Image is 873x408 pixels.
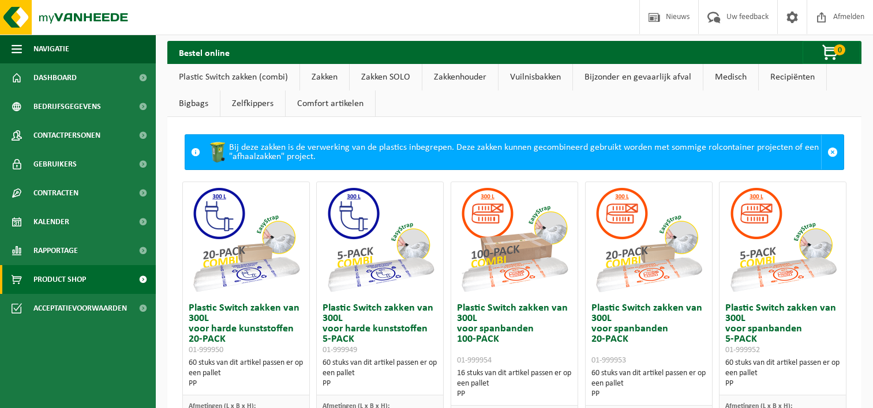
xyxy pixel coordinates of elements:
span: Navigatie [33,35,69,63]
img: 01-999953 [591,182,706,297]
span: Kalender [33,207,69,236]
div: PP [457,389,572,399]
h3: Plastic Switch zakken van 300L voor spanbanden 5-PACK [725,303,840,355]
a: Zelfkippers [220,90,285,117]
a: Zakkenhouder [422,64,498,90]
a: Bijzonder en gevaarlijk afval [573,64,703,90]
span: 01-999953 [591,356,626,365]
span: Gebruikers [33,150,77,179]
div: Bij deze zakken is de verwerking van de plastics inbegrepen. Deze zakken kunnen gecombineerd gebr... [206,135,821,169]
a: Bigbags [167,90,220,117]
span: Acceptatievoorwaarden [33,294,127,323]
span: Bedrijfsgegevens [33,92,101,121]
div: PP [323,379,437,389]
h3: Plastic Switch zakken van 300L voor harde kunststoffen 5-PACK [323,303,437,355]
a: Recipiënten [759,64,826,90]
h3: Plastic Switch zakken van 300L voor spanbanden 100-PACK [457,303,572,365]
img: 01-999954 [456,182,572,297]
a: Zakken [300,64,349,90]
span: Product Shop [33,265,86,294]
div: 60 stuks van dit artikel passen er op een pallet [323,358,437,389]
img: WB-0240-HPE-GN-50.png [206,141,229,164]
div: 60 stuks van dit artikel passen er op een pallet [725,358,840,389]
div: PP [725,379,840,389]
div: PP [591,389,706,399]
a: Zakken SOLO [350,64,422,90]
img: 01-999952 [725,182,841,297]
span: 01-999952 [725,346,760,354]
div: PP [189,379,304,389]
span: 01-999949 [323,346,357,354]
span: Contracten [33,179,78,207]
span: 01-999950 [189,346,223,354]
button: 0 [803,41,860,64]
a: Medisch [703,64,758,90]
span: Rapportage [33,236,78,265]
h3: Plastic Switch zakken van 300L voor harde kunststoffen 20-PACK [189,303,304,355]
a: Comfort artikelen [286,90,375,117]
h2: Bestel online [167,41,241,63]
a: Sluit melding [821,135,844,169]
span: Dashboard [33,63,77,92]
span: Contactpersonen [33,121,100,150]
h3: Plastic Switch zakken van 300L voor spanbanden 20-PACK [591,303,706,365]
img: 01-999949 [323,182,438,297]
div: 60 stuks van dit artikel passen er op een pallet [591,368,706,399]
span: 0 [834,44,845,55]
a: Plastic Switch zakken (combi) [167,64,299,90]
a: Vuilnisbakken [499,64,572,90]
span: 01-999954 [457,356,492,365]
div: 60 stuks van dit artikel passen er op een pallet [189,358,304,389]
div: 16 stuks van dit artikel passen er op een pallet [457,368,572,399]
img: 01-999950 [188,182,304,297]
